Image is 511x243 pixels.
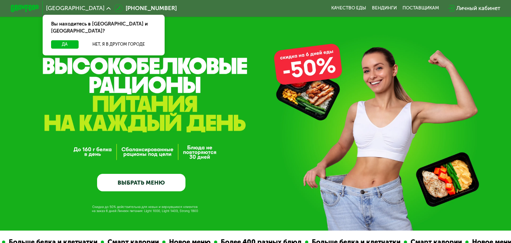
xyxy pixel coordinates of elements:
div: поставщикам [402,5,439,11]
div: Личный кабинет [456,4,500,12]
a: [PHONE_NUMBER] [114,4,177,12]
div: Вы находитесь в [GEOGRAPHIC_DATA] и [GEOGRAPHIC_DATA]? [43,15,165,40]
button: Нет, я в другом городе [81,40,156,49]
a: ВЫБРАТЬ МЕНЮ [97,174,185,192]
button: Да [51,40,78,49]
a: Вендинги [372,5,397,11]
span: [GEOGRAPHIC_DATA] [46,5,104,11]
a: Качество еды [331,5,366,11]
